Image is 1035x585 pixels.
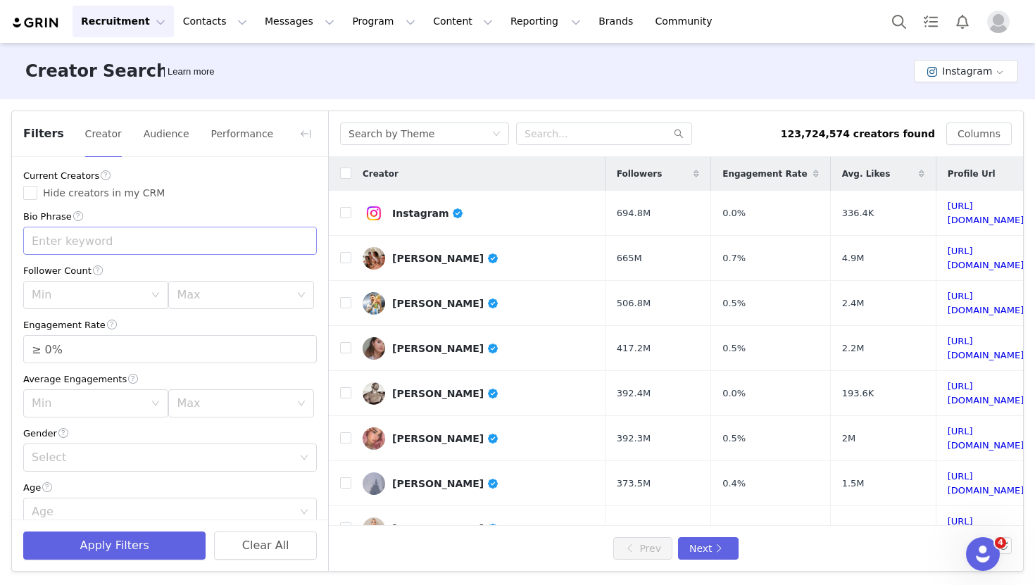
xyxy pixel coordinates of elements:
span: 0.5% [722,296,746,310]
button: Search [884,6,915,37]
span: 1.4M [842,522,865,536]
button: Reporting [502,6,589,37]
input: Enter keyword [23,227,317,255]
a: [URL][DOMAIN_NAME] [948,291,1024,315]
img: v2 [363,472,385,495]
div: [PERSON_NAME] [392,388,499,399]
button: Audience [143,122,190,145]
div: [PERSON_NAME] [392,298,499,309]
a: [URL][DOMAIN_NAME] [948,246,1024,270]
a: [PERSON_NAME] [363,337,594,360]
div: Instagram [392,208,464,219]
iframe: Intercom live chat [966,537,1000,571]
div: [PERSON_NAME] [392,523,499,534]
span: 2.2M [842,341,865,356]
div: Average Engagements [23,372,317,386]
a: [URL][DOMAIN_NAME] [948,381,1024,405]
div: Min [32,396,144,410]
button: Apply Filters [23,531,206,560]
i: icon: search [674,129,684,139]
span: 193.6K [842,386,874,401]
button: Performance [210,122,274,145]
a: [URL][DOMAIN_NAME] [948,201,1024,225]
a: [PERSON_NAME] [363,517,594,540]
span: 0.7% [722,251,746,265]
span: Hide creators in my CRM [37,187,170,199]
button: Instagram [914,60,1018,82]
button: Contacts [175,6,256,37]
i: icon: down [297,291,306,301]
i: icon: down [151,291,160,301]
img: v2 [363,292,385,315]
input: Engagement Rate [24,336,316,363]
span: Filters [23,125,64,142]
a: Instagram [363,202,594,225]
img: v2 [363,337,385,360]
button: Messages [256,6,343,37]
div: [PERSON_NAME] [392,478,499,489]
div: 123,724,574 creators found [781,127,935,141]
i: icon: down [492,130,501,139]
div: Min [32,288,144,302]
div: Follower Count [23,263,317,278]
div: Current Creators [23,168,317,183]
span: Profile Url [948,168,996,180]
button: Content [425,6,501,37]
img: v2 [363,247,385,270]
button: Profile [979,11,1024,33]
div: Select [32,451,293,465]
span: 0.0% [722,386,746,401]
span: 1.5M [842,477,865,491]
input: Search... [516,122,692,145]
span: 0.5% [722,341,746,356]
span: 665M [617,251,642,265]
div: Bio Phrase [23,209,317,224]
button: Next [678,537,739,560]
button: Prev [613,537,672,560]
a: [URL][DOMAIN_NAME] [948,516,1024,541]
div: Gender [23,426,317,441]
span: 392.4M [617,386,651,401]
button: Clear All [214,531,317,560]
i: icon: down [300,508,308,517]
span: 336.4K [842,206,874,220]
button: Recruitment [73,6,174,37]
img: v2 [363,427,385,450]
div: [PERSON_NAME] [392,433,499,444]
i: icon: down [300,453,308,463]
img: v2 [363,382,385,405]
span: Engagement Rate [722,168,807,180]
img: v2 [363,202,385,225]
a: [PERSON_NAME] [363,427,594,450]
img: placeholder-profile.jpg [987,11,1010,33]
a: [PERSON_NAME] [363,382,594,405]
a: [URL][DOMAIN_NAME] [948,336,1024,360]
a: [PERSON_NAME] [363,292,594,315]
a: Tasks [915,6,946,37]
div: Search by Theme [349,123,434,144]
a: [URL][DOMAIN_NAME] [948,426,1024,451]
span: 694.8M [617,206,651,220]
a: Brands [590,6,646,37]
button: Creator [84,122,123,145]
img: v2 [363,517,385,540]
a: [PERSON_NAME] [363,247,594,270]
img: grin logo [11,16,61,30]
button: Notifications [947,6,978,37]
span: 0.4% [722,522,746,536]
span: 417.2M [617,341,651,356]
button: Columns [946,122,1012,145]
span: Creator [363,168,399,180]
span: 4 [995,537,1006,548]
span: Avg. Likes [842,168,891,180]
span: 4.9M [842,251,865,265]
i: icon: down [151,399,160,409]
span: Followers [617,168,663,180]
span: 2.4M [842,296,865,310]
div: [PERSON_NAME] [392,343,499,354]
span: 0.5% [722,432,746,446]
h3: Creator Search [25,58,168,84]
div: Max [177,288,289,302]
span: 0.0% [722,206,746,220]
